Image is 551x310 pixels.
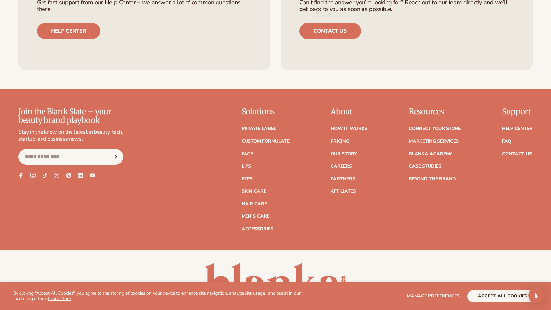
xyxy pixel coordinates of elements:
[467,290,538,302] button: accept all cookies
[409,139,459,144] a: Marketing services
[18,107,123,125] p: Join the Blank Slate – your beauty brand playbook
[409,177,456,181] a: Beyond the brand
[48,296,71,302] a: Learn More
[409,152,452,156] a: Blanka Academy
[242,139,290,144] a: Custom formulate
[407,290,460,302] button: Manage preferences
[502,127,533,131] a: Help Center
[242,177,253,181] a: Eyes
[242,152,253,156] a: Face
[331,152,357,156] a: Our Story
[242,227,273,231] a: Accessories
[331,177,355,181] a: Partners
[528,288,544,303] div: Open Intercom Messenger
[409,164,441,169] a: Case Studies
[502,139,511,144] a: FAQ
[242,189,266,194] a: Skin Care
[331,127,367,131] a: How It Works
[502,107,533,116] p: Support
[502,152,532,156] a: Contact Us
[409,127,461,131] a: Connect your store
[108,149,123,165] button: Subscribe
[331,164,352,169] a: Careers
[331,139,349,144] a: Pricing
[18,129,123,143] p: Stay in the know on the latest in beauty, tech, startup, and business news.
[37,23,100,39] a: Help center
[242,127,276,131] a: Private label
[242,107,290,116] p: Solutions
[13,291,320,302] p: By clicking "Accept All Cookies", you agree to the storing of cookies on your device to enhance s...
[299,23,361,39] a: Contact us
[407,293,460,299] span: Manage preferences
[242,214,269,219] a: Men's Care
[242,164,251,169] a: Lips
[409,107,461,116] p: Resources
[331,189,356,194] a: Affiliates
[331,107,367,116] p: About
[242,202,267,206] a: Hair Care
